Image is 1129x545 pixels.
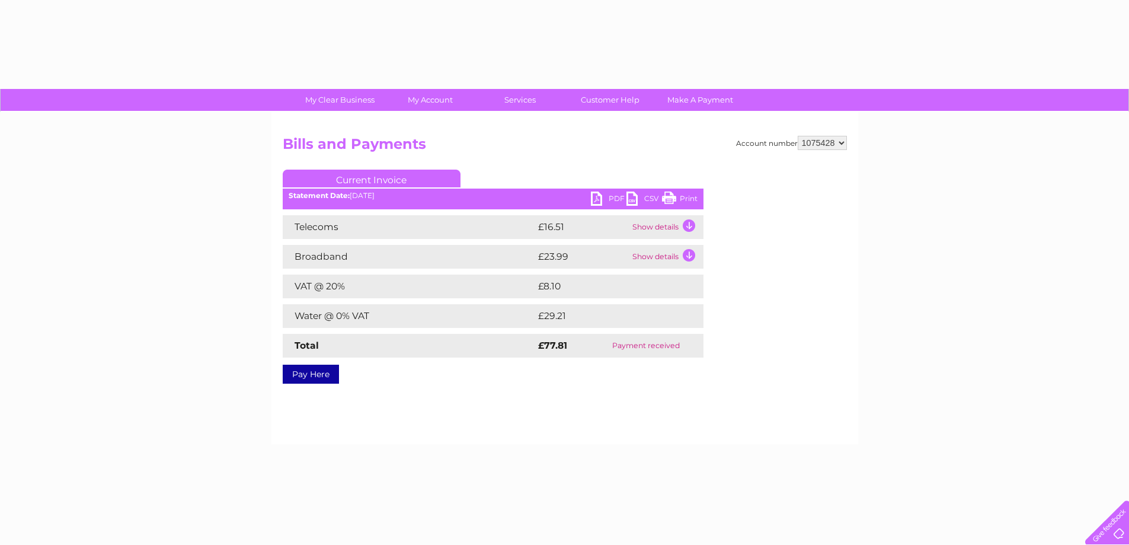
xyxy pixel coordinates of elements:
a: CSV [626,192,662,209]
a: My Clear Business [291,89,389,111]
a: PDF [591,192,626,209]
h2: Bills and Payments [283,136,847,158]
td: £16.51 [535,215,629,239]
td: £23.99 [535,245,629,269]
td: VAT @ 20% [283,275,535,298]
td: Show details [629,215,703,239]
b: Statement Date: [289,191,350,200]
a: Services [471,89,569,111]
td: Telecoms [283,215,535,239]
a: Print [662,192,698,209]
td: Water @ 0% VAT [283,304,535,328]
td: Payment received [589,334,703,358]
div: Account number [736,136,847,150]
a: My Account [381,89,479,111]
a: Pay Here [283,365,339,384]
td: £8.10 [535,275,674,298]
a: Make A Payment [651,89,749,111]
a: Customer Help [561,89,659,111]
td: Broadband [283,245,535,269]
strong: Total [295,340,319,351]
div: [DATE] [283,192,703,200]
a: Current Invoice [283,170,460,187]
td: Show details [629,245,703,269]
strong: £77.81 [538,340,567,351]
td: £29.21 [535,304,679,328]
